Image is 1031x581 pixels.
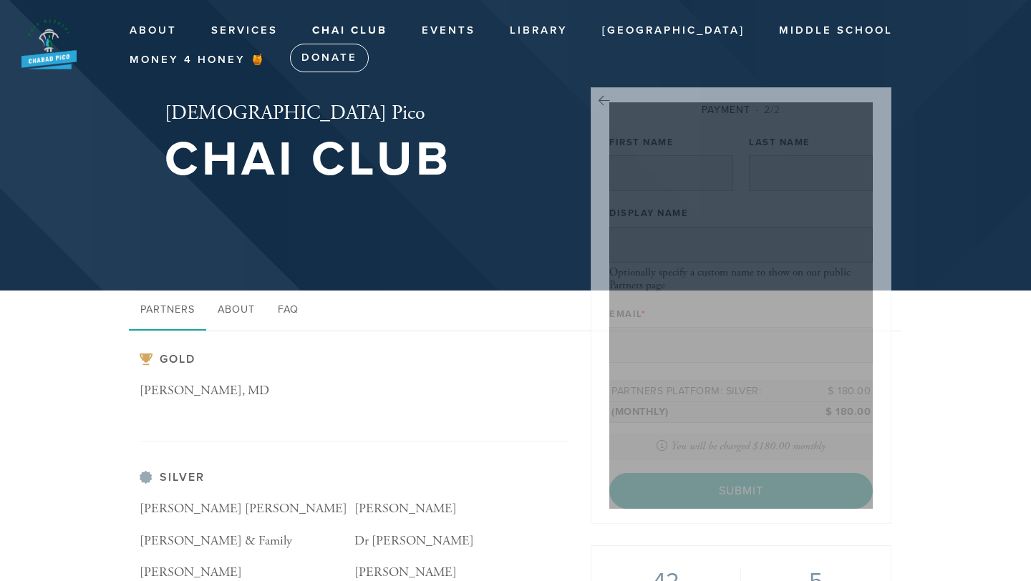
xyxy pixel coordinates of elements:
img: New%20BB%20Logo_0.png [21,18,77,69]
p: Dr [PERSON_NAME] [354,531,569,552]
a: Donate [290,44,369,72]
a: Chai Club [301,17,398,44]
h1: Chai Club [165,137,452,183]
a: Partners [129,290,206,331]
a: Library [499,17,579,44]
span: [PERSON_NAME] [354,500,457,517]
h2: [DEMOGRAPHIC_DATA] Pico [165,102,452,126]
span: [PERSON_NAME] [354,564,457,580]
p: [PERSON_NAME] [PERSON_NAME] [140,499,354,519]
p: [PERSON_NAME], MD [140,381,354,401]
h3: Silver [140,471,569,484]
a: Middle School [768,17,904,44]
img: pp-silver.svg [140,471,153,484]
a: [GEOGRAPHIC_DATA] [591,17,755,44]
p: [PERSON_NAME] & Family [140,531,354,552]
a: FAQ [266,290,310,331]
a: About [119,17,188,44]
img: pp-gold.svg [140,353,153,366]
a: Money 4 Honey 🍯 [119,47,277,74]
h3: Gold [140,353,569,366]
a: Events [411,17,486,44]
a: About [206,290,266,331]
a: Services [200,17,289,44]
